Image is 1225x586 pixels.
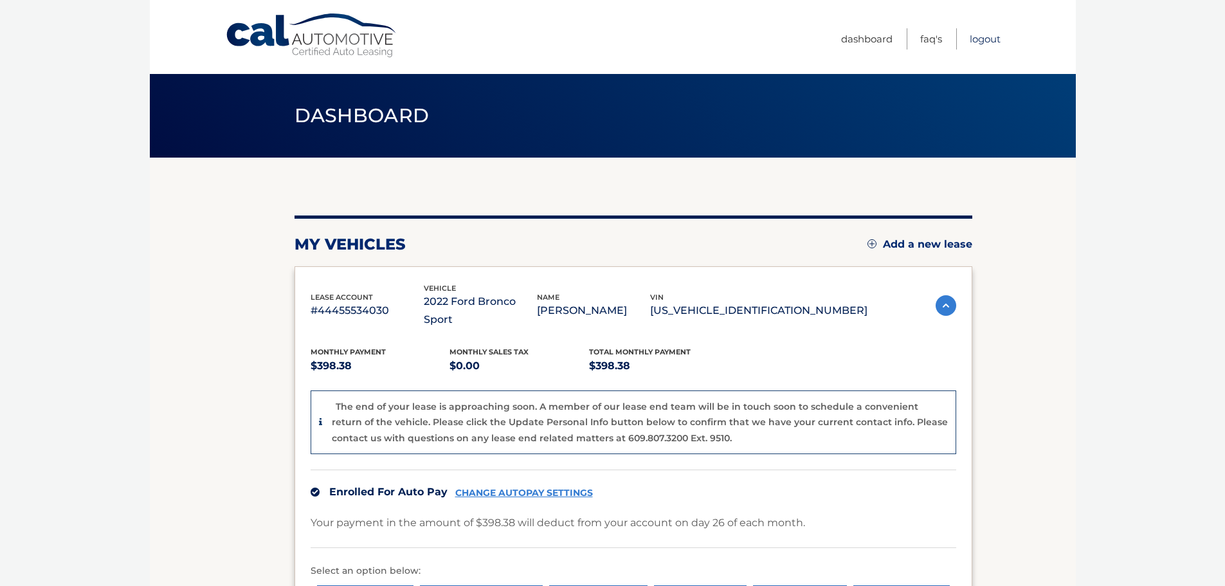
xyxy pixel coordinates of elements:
[424,284,456,293] span: vehicle
[867,239,876,248] img: add.svg
[841,28,893,50] a: Dashboard
[537,302,650,320] p: [PERSON_NAME]
[295,104,430,127] span: Dashboard
[589,357,729,375] p: $398.38
[311,302,424,320] p: #44455534030
[311,488,320,497] img: check.svg
[867,238,972,251] a: Add a new lease
[936,295,956,316] img: accordion-active.svg
[455,488,593,499] a: CHANGE AUTOPAY SETTINGS
[970,28,1001,50] a: Logout
[537,293,559,302] span: name
[589,347,691,356] span: Total Monthly Payment
[311,347,386,356] span: Monthly Payment
[449,347,529,356] span: Monthly sales Tax
[424,293,537,329] p: 2022 Ford Bronco Sport
[311,357,450,375] p: $398.38
[329,486,448,498] span: Enrolled For Auto Pay
[225,13,399,59] a: Cal Automotive
[650,302,867,320] p: [US_VEHICLE_IDENTIFICATION_NUMBER]
[332,401,948,444] p: The end of your lease is approaching soon. A member of our lease end team will be in touch soon t...
[311,563,956,579] p: Select an option below:
[311,514,805,532] p: Your payment in the amount of $398.38 will deduct from your account on day 26 of each month.
[295,235,406,254] h2: my vehicles
[920,28,942,50] a: FAQ's
[449,357,589,375] p: $0.00
[650,293,664,302] span: vin
[311,293,373,302] span: lease account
